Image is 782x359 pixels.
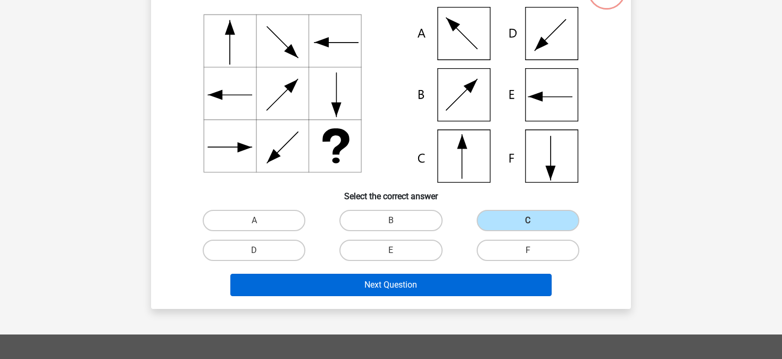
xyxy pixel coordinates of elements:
[339,240,442,261] label: E
[203,240,305,261] label: D
[230,274,552,296] button: Next Question
[203,210,305,231] label: A
[339,210,442,231] label: B
[477,240,579,261] label: F
[477,210,579,231] label: C
[168,183,614,201] h6: Select the correct answer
